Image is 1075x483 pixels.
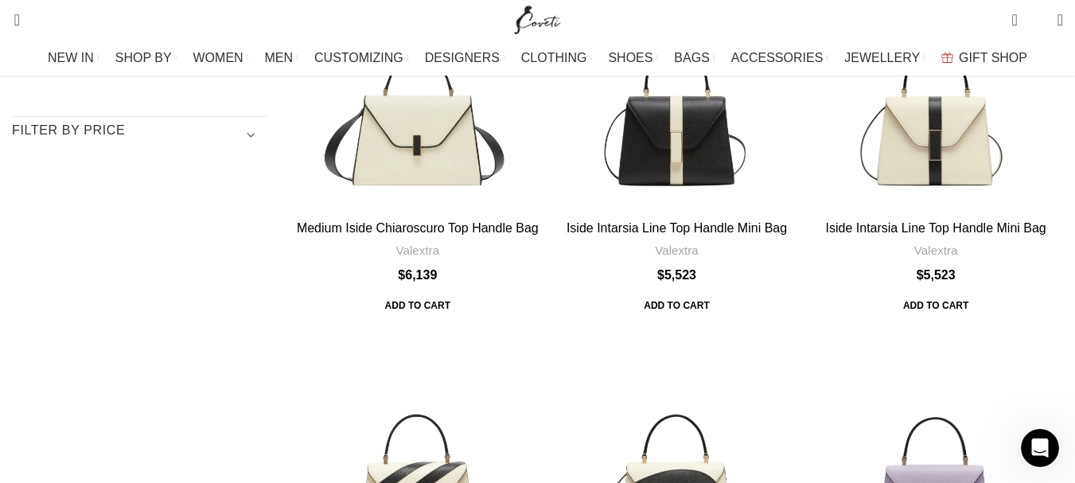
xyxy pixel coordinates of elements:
span: NEW IN [48,50,94,65]
a: Search [4,4,20,36]
span: $ [398,268,405,282]
a: BAGS [674,42,715,74]
span: CLOTHING [521,50,587,65]
h3: Filter by price [12,122,267,149]
span: JEWELLERY [844,50,920,65]
span: 0 [1033,16,1045,28]
iframe: Intercom live chat [1021,429,1059,467]
a: JEWELLERY [844,42,925,74]
a: NEW IN [48,42,99,74]
a: Valextra [396,242,440,259]
span: $ [917,268,924,282]
bdi: 5,523 [657,268,696,282]
a: 0 [1003,4,1025,36]
div: Main navigation [4,42,1071,74]
span: Add to cart [892,291,980,320]
div: My Wishlist [1030,4,1046,36]
a: GIFT SHOP [941,42,1027,74]
span: Add to cart [633,291,720,320]
a: Iside Intarsia Line Top Handle Mini Bag [567,221,787,235]
bdi: 5,523 [917,268,956,282]
span: DESIGNERS [425,50,500,65]
a: Iside Intarsia Line Top Handle Mini Bag [826,221,1046,235]
a: CUSTOMIZING [314,42,409,74]
a: ACCESSORIES [731,42,829,74]
a: Valextra [914,242,958,259]
span: GIFT SHOP [959,50,1027,65]
span: SHOP BY [115,50,172,65]
a: Add to cart: “Iside Intarsia Line Top Handle Mini Bag” [892,291,980,320]
a: Site logo [511,12,564,25]
span: 0 [1013,8,1025,20]
bdi: 6,139 [398,268,437,282]
span: WOMEN [193,50,243,65]
span: ACCESSORIES [731,50,824,65]
a: Medium Iside Chiaroscuro Top Handle Bag [297,221,539,235]
a: SHOP BY [115,42,177,74]
a: Add to cart: “Iside Intarsia Line Top Handle Mini Bag” [633,291,720,320]
a: Valextra [655,242,699,259]
a: WOMEN [193,42,249,74]
span: BAGS [674,50,709,65]
img: GiftBag [941,53,953,63]
span: MEN [265,50,294,65]
a: SHOES [608,42,658,74]
span: SHOES [608,50,652,65]
span: $ [657,268,664,282]
a: CLOTHING [521,42,593,74]
a: DESIGNERS [425,42,505,74]
a: MEN [265,42,298,74]
span: Add to cart [374,291,462,320]
a: Add to cart: “Medium Iside Chiaroscuro Top Handle Bag” [374,291,462,320]
span: CUSTOMIZING [314,50,403,65]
